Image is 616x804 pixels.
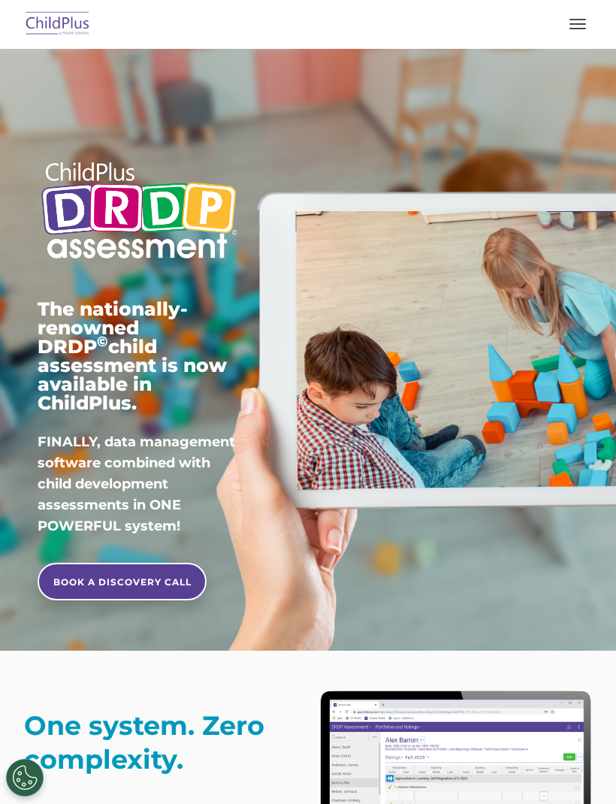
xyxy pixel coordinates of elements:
[6,759,44,796] button: Cookies Settings
[38,563,207,600] a: BOOK A DISCOVERY CALL
[97,333,108,350] sup: ©
[38,434,235,534] span: FINALLY, data management software combined with child development assessments in ONE POWERFUL sys...
[38,150,240,274] img: Copyright - DRDP Logo Light
[23,7,93,42] img: ChildPlus by Procare Solutions
[24,709,264,775] strong: One system. Zero complexity.
[38,298,227,414] span: The nationally-renowned DRDP child assessment is now available in ChildPlus.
